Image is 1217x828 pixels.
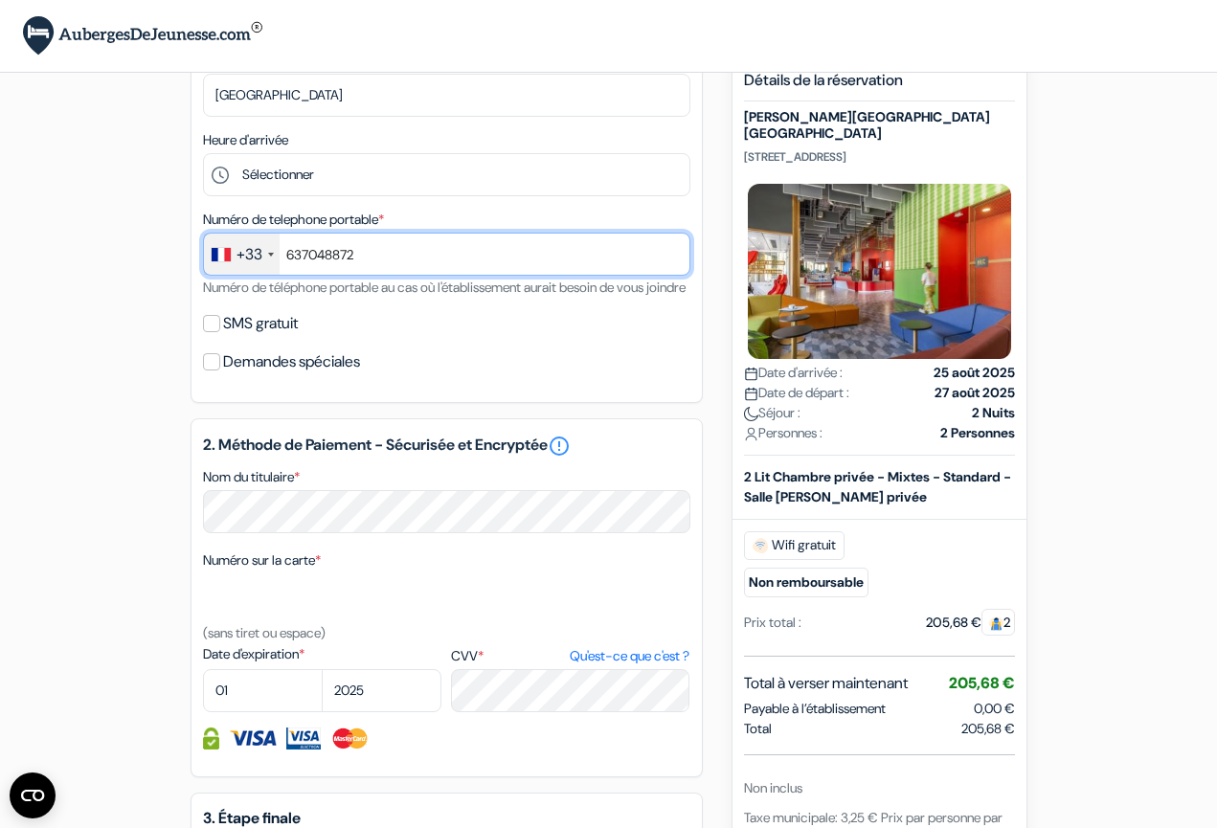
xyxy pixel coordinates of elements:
[223,348,360,375] label: Demandes spéciales
[203,130,288,150] label: Heure d'arrivée
[744,402,800,422] span: Séjour :
[744,567,868,596] small: Non remboursable
[744,698,886,718] span: Payable à l’établissement
[203,809,690,827] h5: 3. Étape finale
[744,467,1011,504] b: 2 Lit Chambre privée - Mixtes - Standard - Salle [PERSON_NAME] privée
[451,646,689,666] label: CVV
[203,727,219,750] img: Information de carte de crédit entièrement encryptée et sécurisée
[286,727,321,750] img: Visa Electron
[935,382,1015,402] strong: 27 août 2025
[203,467,300,487] label: Nom du titulaire
[744,109,1015,142] h5: [PERSON_NAME][GEOGRAPHIC_DATA] [GEOGRAPHIC_DATA]
[744,422,823,442] span: Personnes :
[934,362,1015,382] strong: 25 août 2025
[229,727,277,750] img: Visa
[203,644,441,664] label: Date d'expiration
[744,406,758,420] img: moon.svg
[330,727,370,750] img: Master Card
[548,435,571,458] a: error_outline
[744,426,758,440] img: user_icon.svg
[744,148,1015,164] p: [STREET_ADDRESS]
[203,210,384,230] label: Numéro de telephone portable
[949,672,1015,692] span: 205,68 €
[940,422,1015,442] strong: 2 Personnes
[204,234,280,275] div: France: +33
[744,530,845,559] span: Wifi gratuit
[753,537,768,552] img: free_wifi.svg
[10,772,56,818] button: CMP-Widget öffnen
[223,310,298,337] label: SMS gratuit
[744,382,849,402] span: Date de départ :
[961,718,1015,738] span: 205,68 €
[203,279,686,296] small: Numéro de téléphone portable au cas où l'établissement aurait besoin de vous joindre
[203,233,690,276] input: 6 12 34 56 78
[23,16,262,56] img: AubergesDeJeunesse.com
[744,612,801,632] div: Prix total :
[203,624,326,641] small: (sans tiret ou espace)
[744,718,772,738] span: Total
[237,243,262,266] div: +33
[744,362,843,382] span: Date d'arrivée :
[744,366,758,380] img: calendar.svg
[203,550,321,571] label: Numéro sur la carte
[744,777,1015,797] div: Non inclus
[989,615,1003,630] img: guest.svg
[744,671,908,694] span: Total à verser maintenant
[744,71,1015,101] h5: Détails de la réservation
[981,608,1015,635] span: 2
[972,402,1015,422] strong: 2 Nuits
[974,699,1015,716] span: 0,00 €
[926,612,1015,632] div: 205,68 €
[570,646,689,666] a: Qu'est-ce que c'est ?
[744,386,758,400] img: calendar.svg
[203,435,690,458] h5: 2. Méthode de Paiement - Sécurisée et Encryptée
